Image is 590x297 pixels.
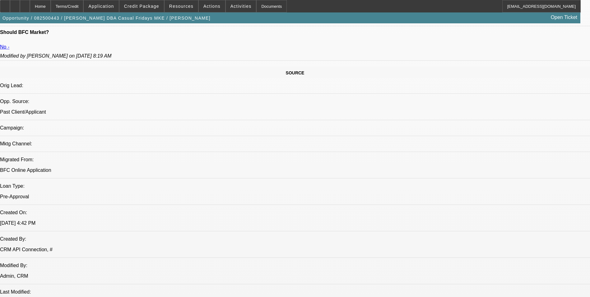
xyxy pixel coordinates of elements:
[119,0,164,12] button: Credit Package
[165,0,198,12] button: Resources
[124,4,159,9] span: Credit Package
[84,0,118,12] button: Application
[169,4,193,9] span: Resources
[2,16,211,21] span: Opportunity / 082500443 / [PERSON_NAME] DBA Casual Fridays MKE / [PERSON_NAME]
[286,70,304,75] span: SOURCE
[203,4,221,9] span: Actions
[230,4,252,9] span: Activities
[548,12,580,23] a: Open Ticket
[226,0,256,12] button: Activities
[199,0,225,12] button: Actions
[88,4,114,9] span: Application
